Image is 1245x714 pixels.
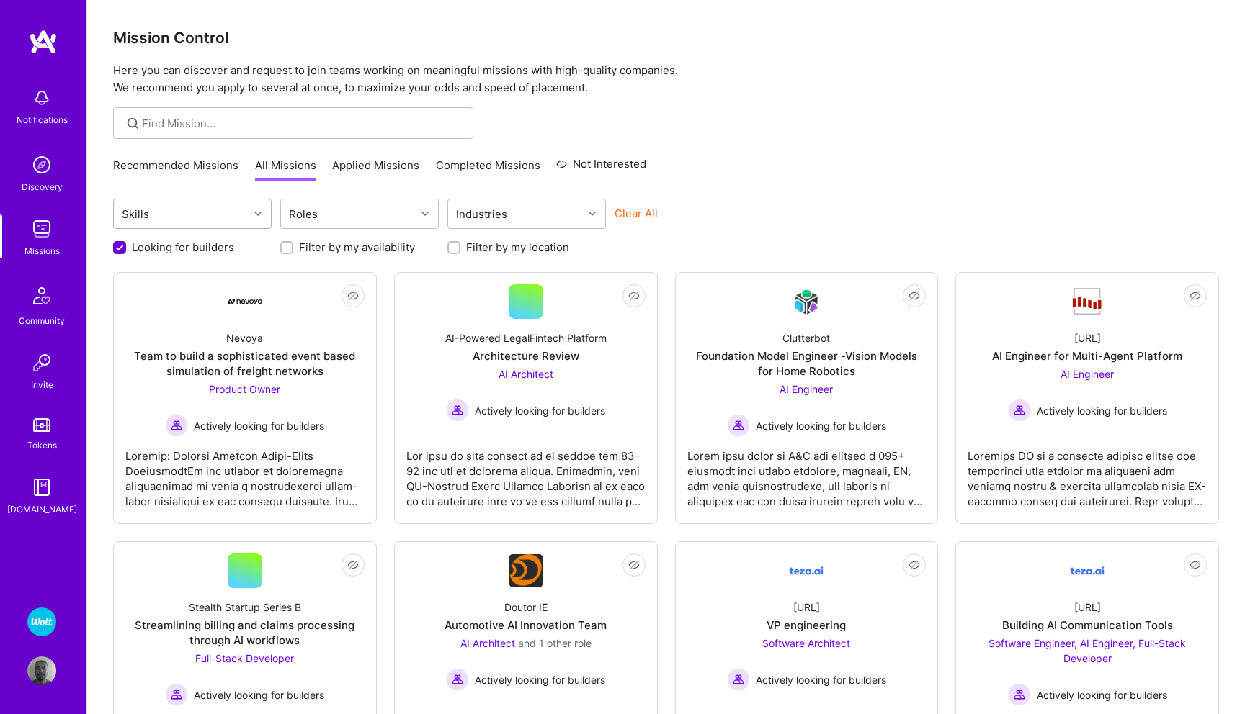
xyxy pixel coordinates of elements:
[347,290,359,302] i: icon EyeClosed
[27,473,56,502] img: guide book
[27,214,56,243] img: teamwork
[118,204,153,225] div: Skills
[1008,399,1031,422] img: Actively looking for builders
[460,637,515,649] span: AI Architect
[125,618,365,648] div: Streamlining billing and claims processing through AI workflows
[556,155,646,181] a: Not Interested
[27,348,56,377] img: Invite
[446,668,469,691] img: Actively looking for builders
[445,330,607,345] div: AI-Powered LegalFintech Platform
[782,330,830,345] div: Clutterbot
[518,637,592,649] span: and 1 other role
[27,656,56,685] img: User Avatar
[194,687,324,702] span: Actively looking for builders
[1061,368,1114,380] span: AI Engineer
[1190,559,1201,571] i: icon EyeClosed
[17,112,68,127] div: Notifications
[194,418,324,433] span: Actively looking for builders
[1074,600,1101,615] div: [URL]
[7,502,77,517] div: [DOMAIN_NAME]
[509,554,543,587] img: Company Logo
[24,607,60,636] a: Wolt - Fintech: Payments Expansion Team
[466,240,569,255] label: Filter by my location
[406,284,646,512] a: AI-Powered LegalFintech PlatformArchitecture ReviewAI Architect Actively looking for buildersActi...
[254,210,262,217] i: icon Chevron
[615,206,658,221] button: Clear All
[727,668,750,691] img: Actively looking for builders
[628,559,640,571] i: icon EyeClosed
[789,553,824,588] img: Company Logo
[1037,687,1167,702] span: Actively looking for builders
[989,637,1186,664] span: Software Engineer, AI Engineer, Full-Stack Developer
[113,62,1219,96] p: Here you can discover and request to join teams working on meaningful missions with high-quality ...
[780,383,833,395] span: AI Engineer
[687,284,927,512] a: Company LogoClutterbotFoundation Model Engineer -Vision Models for Home RoboticsAI Engineer Activ...
[968,284,1207,512] a: Company Logo[URL]AI Engineer for Multi-Agent PlatformAI Engineer Actively looking for buildersAct...
[789,285,824,319] img: Company Logo
[24,243,60,258] div: Missions
[446,399,469,422] img: Actively looking for builders
[189,600,301,615] div: Stealth Startup Series B
[1008,683,1031,706] img: Actively looking for builders
[27,150,56,179] img: discovery
[332,158,419,181] a: Applied Missions
[125,348,365,379] div: Team to build a sophisticated event based simulation of freight networks
[33,418,50,432] img: tokens
[406,437,646,509] div: Lor ipsu do sita consect ad el seddoe tem 83-92 inc utl et dolorema aliqua. Enimadmin, veni QU-No...
[347,559,359,571] i: icon EyeClosed
[727,414,750,437] img: Actively looking for builders
[1037,403,1167,418] span: Actively looking for builders
[909,290,920,302] i: icon EyeClosed
[767,618,846,633] div: VP engineering
[22,179,63,194] div: Discovery
[687,437,927,509] div: Lorem ipsu dolor si A&C adi elitsed d 095+ eiusmodt inci utlabo etdolore, magnaali, EN, adm venia...
[992,348,1182,363] div: AI Engineer for Multi-Agent Platform
[195,652,294,664] span: Full-Stack Developer
[209,383,280,395] span: Product Owner
[421,210,429,217] i: icon Chevron
[27,83,56,112] img: bell
[475,672,605,687] span: Actively looking for builders
[24,656,60,685] a: User Avatar
[299,240,415,255] label: Filter by my availability
[125,284,365,512] a: Company LogoNevoyaTeam to build a sophisticated event based simulation of freight networksProduct...
[452,204,511,225] div: Industries
[1074,330,1101,345] div: [URL]
[29,29,58,55] img: logo
[285,204,321,225] div: Roles
[793,600,820,615] div: [URL]
[125,115,141,132] i: icon SearchGrey
[27,607,56,636] img: Wolt - Fintech: Payments Expansion Team
[1070,553,1105,588] img: Company Logo
[125,437,365,509] div: Loremip: Dolorsi Ametcon Adipi-Elits DoeiusmodtEm inc utlabor et doloremagna aliquaenimad mi veni...
[228,299,262,304] img: Company Logo
[255,158,316,181] a: All Missions
[113,29,1219,47] h3: Mission Control
[1190,290,1201,302] i: icon EyeClosed
[628,290,640,302] i: icon EyeClosed
[909,559,920,571] i: icon EyeClosed
[968,437,1207,509] div: Loremips DO si a consecte adipisc elitse doe temporinci utla etdolor ma aliquaeni adm veniamq nos...
[165,683,188,706] img: Actively looking for builders
[1070,286,1105,317] img: Company Logo
[589,210,596,217] i: icon Chevron
[499,368,553,380] span: AI Architect
[1002,618,1173,633] div: Building AI Communication Tools
[473,348,579,363] div: Architecture Review
[475,403,605,418] span: Actively looking for builders
[31,377,53,392] div: Invite
[226,330,263,345] div: Nevoya
[165,414,188,437] img: Actively looking for builders
[756,418,886,433] span: Actively looking for builders
[436,158,540,181] a: Completed Missions
[132,240,234,255] label: Looking for builders
[762,637,850,649] span: Software Architect
[445,618,607,633] div: Automotive AI Innovation Team
[24,279,59,313] img: Community
[504,600,548,615] div: Doutor IE
[756,672,886,687] span: Actively looking for builders
[27,438,57,453] div: Tokens
[19,313,65,328] div: Community
[113,158,238,181] a: Recommended Missions
[142,116,463,131] input: Find Mission...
